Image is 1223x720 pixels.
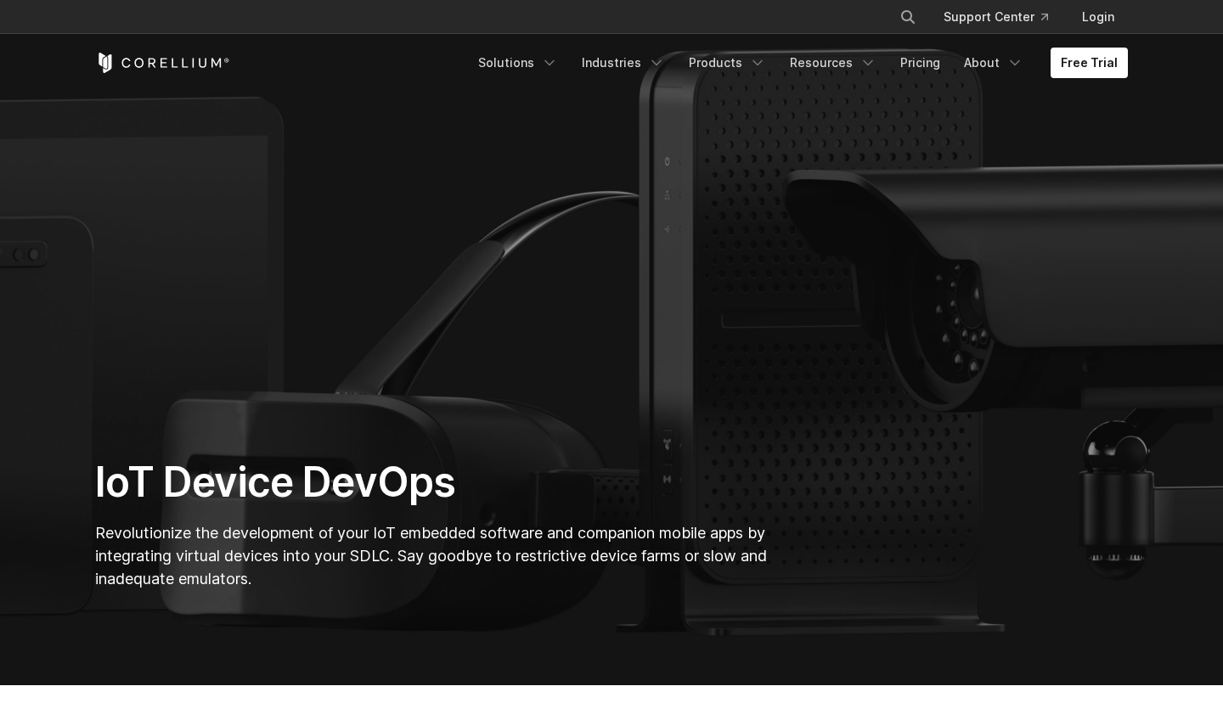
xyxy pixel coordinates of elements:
a: Products [679,48,776,78]
a: Support Center [930,2,1062,32]
button: Search [893,2,923,32]
div: Navigation Menu [879,2,1128,32]
a: Login [1068,2,1128,32]
h1: IoT Device DevOps [95,457,772,508]
a: Pricing [890,48,950,78]
a: About [954,48,1034,78]
a: Corellium Home [95,53,230,73]
a: Solutions [468,48,568,78]
a: Free Trial [1051,48,1128,78]
a: Resources [780,48,887,78]
span: Revolutionize the development of your IoT embedded software and companion mobile apps by integrat... [95,524,767,588]
a: Industries [572,48,675,78]
div: Navigation Menu [468,48,1128,78]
